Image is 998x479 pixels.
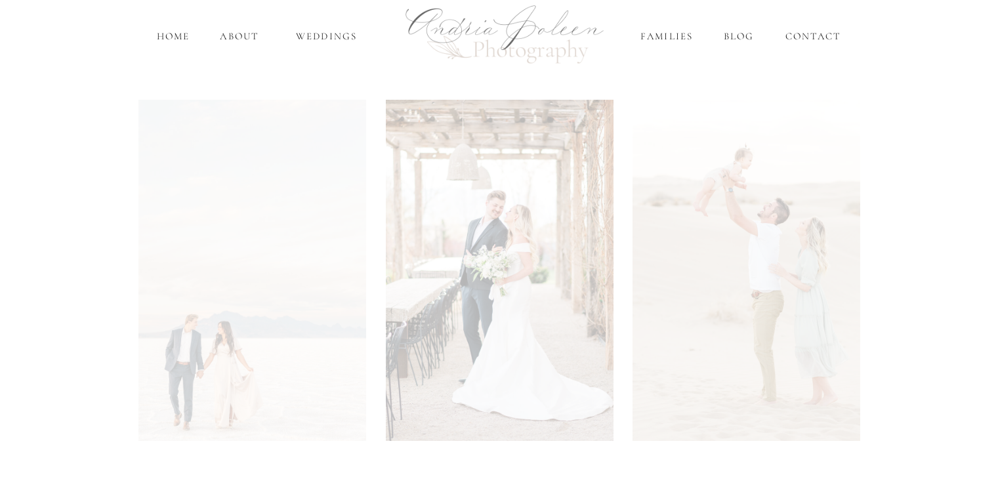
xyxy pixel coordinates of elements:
[721,29,757,44] a: Blog
[288,29,365,44] a: Weddings
[782,29,844,44] a: Contact
[638,29,696,44] a: Families
[155,29,192,44] a: home
[217,29,262,44] a: About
